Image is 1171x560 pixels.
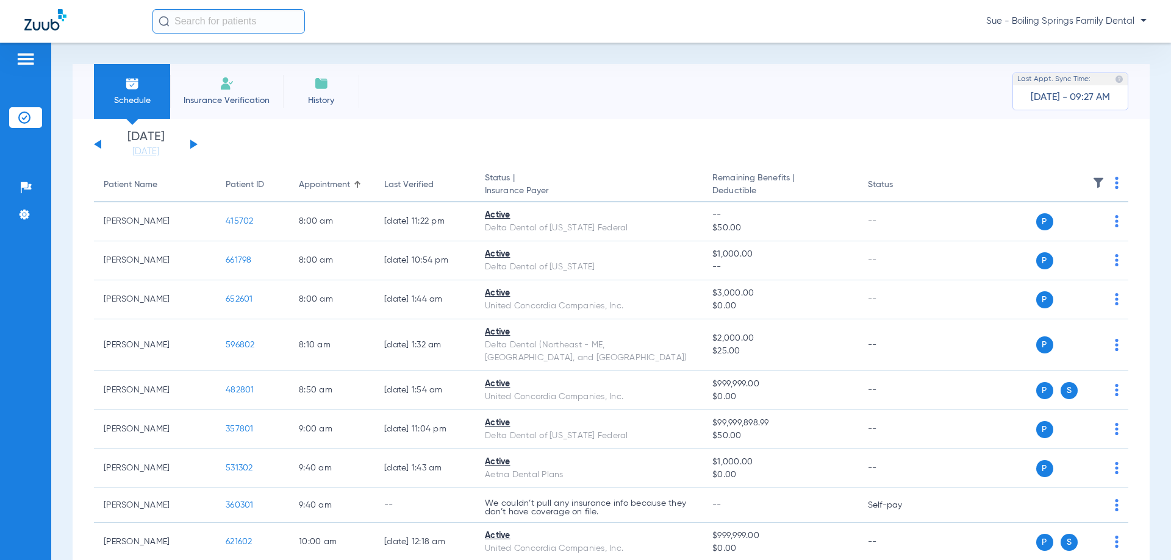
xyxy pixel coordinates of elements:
div: Aetna Dental Plans [485,469,693,481]
span: $0.00 [712,391,848,403]
span: $1,000.00 [712,456,848,469]
div: Active [485,456,693,469]
td: [PERSON_NAME] [94,410,216,449]
span: $99,999,898.99 [712,417,848,430]
img: filter.svg [1092,177,1105,189]
span: 360301 [226,501,254,509]
td: 9:40 AM [289,449,374,488]
div: Last Verified [384,179,434,191]
a: [DATE] [109,146,182,158]
img: group-dot-blue.svg [1115,215,1119,227]
td: [PERSON_NAME] [94,319,216,371]
img: last sync help info [1115,75,1123,83]
span: 621602 [226,537,252,546]
span: P [1036,382,1053,399]
img: Zuub Logo [24,9,66,30]
td: -- [374,488,475,523]
div: United Concordia Companies, Inc. [485,300,693,313]
span: Schedule [103,94,161,107]
td: [PERSON_NAME] [94,241,216,280]
img: History [314,76,329,91]
span: 357801 [226,425,254,433]
div: Patient ID [226,179,264,191]
span: S [1061,382,1078,399]
span: $999,999.00 [712,378,848,391]
img: Search Icon [159,16,170,27]
td: [DATE] 10:54 PM [374,241,475,280]
img: Schedule [125,76,140,91]
div: Active [485,378,693,391]
div: Active [485,287,693,300]
span: P [1036,460,1053,477]
span: 661798 [226,256,252,264]
td: [DATE] 1:44 AM [374,280,475,319]
td: [PERSON_NAME] [94,449,216,488]
span: -- [712,501,722,509]
span: 531302 [226,464,253,472]
td: [PERSON_NAME] [94,280,216,319]
td: 8:00 AM [289,202,374,241]
div: Patient ID [226,179,279,191]
td: 9:40 AM [289,488,374,523]
div: Active [485,530,693,542]
td: 9:00 AM [289,410,374,449]
td: [DATE] 11:04 PM [374,410,475,449]
div: Delta Dental of [US_STATE] Federal [485,222,693,235]
img: group-dot-blue.svg [1115,339,1119,351]
td: 8:10 AM [289,319,374,371]
p: We couldn’t pull any insurance info because they don’t have coverage on file. [485,499,693,516]
img: group-dot-blue.svg [1115,293,1119,305]
img: group-dot-blue.svg [1115,423,1119,435]
img: group-dot-blue.svg [1115,499,1119,511]
img: group-dot-blue.svg [1115,177,1119,189]
span: S [1061,534,1078,551]
td: 8:00 AM [289,280,374,319]
span: $2,000.00 [712,332,848,345]
span: P [1036,252,1053,269]
td: [PERSON_NAME] [94,488,216,523]
td: 8:50 AM [289,371,374,410]
img: group-dot-blue.svg [1115,384,1119,396]
td: -- [858,319,940,371]
span: 652601 [226,295,253,303]
span: P [1036,336,1053,353]
span: Insurance Payer [485,185,693,197]
li: [DATE] [109,131,182,158]
img: group-dot-blue.svg [1115,462,1119,474]
span: $50.00 [712,222,848,235]
span: 482801 [226,386,254,394]
td: [DATE] 1:54 AM [374,371,475,410]
span: $50.00 [712,430,848,442]
td: -- [858,202,940,241]
div: Last Verified [384,179,465,191]
div: Delta Dental of [US_STATE] Federal [485,430,693,442]
td: -- [858,280,940,319]
span: 415702 [226,217,254,225]
div: Chat Widget [1110,502,1171,560]
td: [DATE] 1:32 AM [374,319,475,371]
span: $0.00 [712,542,848,555]
span: $999,999.00 [712,530,848,542]
span: 596802 [226,341,255,349]
span: $3,000.00 [712,287,848,300]
img: Manual Insurance Verification [220,76,234,91]
span: P [1036,421,1053,438]
input: Search for patients [152,9,305,34]
span: P [1036,291,1053,308]
div: United Concordia Companies, Inc. [485,391,693,403]
div: Delta Dental (Northeast - ME, [GEOGRAPHIC_DATA], and [GEOGRAPHIC_DATA]) [485,339,693,364]
span: Deductible [712,185,848,197]
div: Patient Name [104,179,206,191]
span: $1,000.00 [712,248,848,261]
td: [DATE] 11:22 PM [374,202,475,241]
th: Status | [475,168,703,202]
span: P [1036,213,1053,230]
td: -- [858,371,940,410]
div: Active [485,417,693,430]
th: Remaining Benefits | [703,168,858,202]
span: Last Appt. Sync Time: [1017,73,1090,85]
div: Patient Name [104,179,157,191]
span: $0.00 [712,469,848,481]
div: Appointment [299,179,365,191]
span: [DATE] - 09:27 AM [1031,91,1110,104]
